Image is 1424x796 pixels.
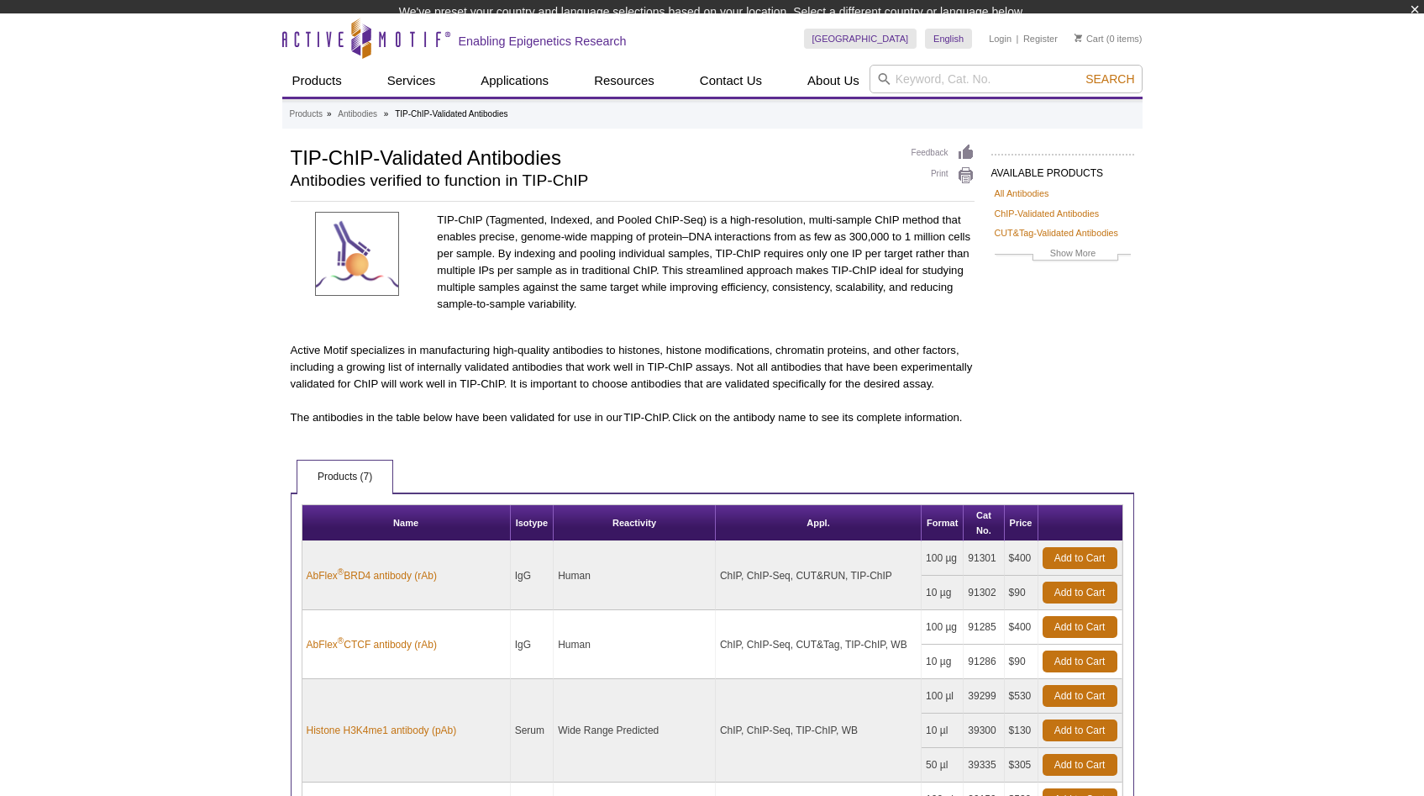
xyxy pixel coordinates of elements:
[338,636,344,646] sup: ®
[995,186,1049,201] a: All Antibodies
[716,610,922,679] td: ChIP, ChIP-Seq, CUT&Tag, TIP-ChIP, WB
[964,576,1004,610] td: 91302
[1005,714,1038,748] td: $130
[1080,71,1139,87] button: Search
[1043,547,1117,569] a: Add to Cart
[554,505,716,541] th: Reactivity
[716,505,922,541] th: Appl.
[554,610,716,679] td: Human
[459,34,627,49] h2: Enabling Epigenetics Research
[1043,582,1117,604] a: Add to Cart
[922,610,964,645] td: 100 µg
[1023,33,1058,45] a: Register
[1017,29,1019,49] li: |
[991,154,1134,184] h2: AVAILABLE PRODUCTS
[922,505,964,541] th: Format
[925,29,972,49] a: English
[716,541,922,610] td: ChIP, ChIP-Seq, CUT&RUN, TIP-ChIP
[395,109,507,119] li: TIP-ChIP-Validated Antibodies
[1005,505,1038,541] th: Price
[282,65,352,97] a: Products
[1085,72,1134,86] span: Search
[302,505,511,541] th: Name
[470,65,559,97] a: Applications
[1043,685,1117,707] a: Add to Cart
[1043,754,1117,776] a: Add to Cart
[1075,34,1082,42] img: Your Cart
[554,679,716,783] td: Wide Range Predicted
[922,714,964,748] td: 10 µl
[964,610,1004,645] td: 91285
[804,29,917,49] a: [GEOGRAPHIC_DATA]
[797,65,870,97] a: About Us
[922,679,964,714] td: 100 µl
[922,748,964,783] td: 50 µl
[1005,679,1038,714] td: $530
[384,109,389,119] li: »
[327,109,332,119] li: »
[584,65,665,97] a: Resources
[1005,576,1038,610] td: $90
[716,679,922,783] td: ChIP, ChIP-Seq, TIP-ChIP, WB
[870,65,1143,93] input: Keyword, Cat. No.
[297,461,392,494] a: Products (7)
[912,166,975,185] a: Print
[1005,610,1038,645] td: $400
[290,107,323,122] a: Products
[291,342,975,393] p: Active Motif specializes in manufacturing high-quality antibodies to histones, histone modificati...
[1043,720,1117,741] a: Add to Cart
[291,173,895,188] h2: Antibodies verified to function in TIP-ChIP
[307,723,457,738] a: Histone H3K4me1 antibody (pAb)
[912,144,975,162] a: Feedback
[964,505,1004,541] th: Cat No.
[995,225,1118,240] a: CUT&Tag-Validated Antibodies
[554,541,716,610] td: Human
[307,637,437,652] a: AbFlex®CTCF antibody (rAb)
[511,505,554,541] th: Isotype
[922,645,964,679] td: 10 µg
[291,409,975,426] p: The antibodies in the table below have been validated for use in our TIP-ChIP. Click on the antib...
[690,65,772,97] a: Contact Us
[767,13,812,52] img: Change Here
[989,33,1012,45] a: Login
[922,576,964,610] td: 10 µg
[437,212,974,313] p: TIP-ChIP (Tagmented, Indexed, and Pooled ChIP-Seq) is a high-resolution, multi-sample ChIP method...
[1005,645,1038,679] td: $90
[995,245,1131,265] a: Show More
[338,107,377,122] a: Antibodies
[922,541,964,576] td: 100 µg
[995,206,1100,221] a: ChIP-Validated Antibodies
[1075,29,1143,49] li: (0 items)
[291,144,895,169] h1: TIP-ChIP-Validated Antibodies
[964,645,1004,679] td: 91286
[1005,541,1038,576] td: $400
[964,541,1004,576] td: 91301
[1005,748,1038,783] td: $305
[377,65,446,97] a: Services
[307,568,437,583] a: AbFlex®BRD4 antibody (rAb)
[338,567,344,577] sup: ®
[1043,616,1117,638] a: Add to Cart
[511,679,554,783] td: Serum
[1043,651,1117,672] a: Add to Cart
[511,610,554,679] td: IgG
[964,679,1004,714] td: 39299
[511,541,554,610] td: IgG
[315,212,399,296] img: TIP-ChIP
[1075,33,1104,45] a: Cart
[964,748,1004,783] td: 39335
[964,714,1004,748] td: 39300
